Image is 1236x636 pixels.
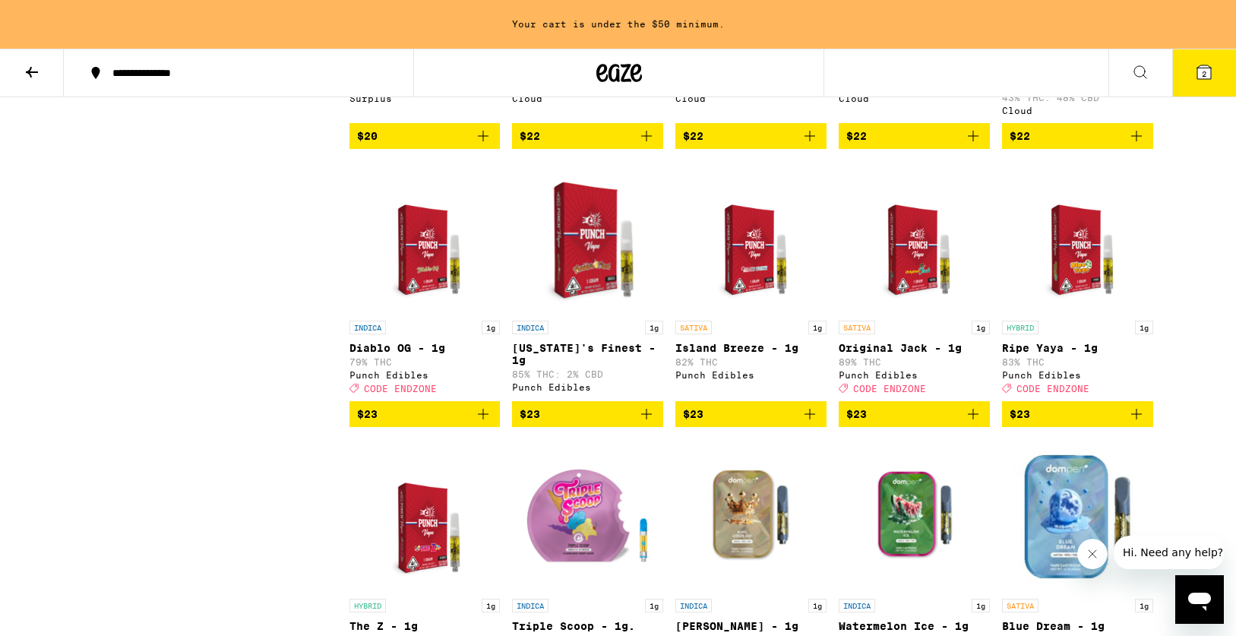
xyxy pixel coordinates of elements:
[839,620,990,632] p: Watermelon Ice - 1g
[675,321,712,334] p: SATIVA
[675,401,827,427] button: Add to bag
[675,599,712,612] p: INDICA
[349,620,501,632] p: The Z - 1g
[365,161,483,313] img: Punch Edibles - Diablo OG - 1g
[1077,539,1108,569] iframe: Close message
[512,620,663,632] p: Triple Scoop - 1g.
[972,321,990,334] p: 1g
[846,408,867,420] span: $23
[349,370,501,380] div: Punch Edibles
[846,130,867,142] span: $22
[512,382,663,392] div: Punch Edibles
[1002,401,1153,427] button: Add to bag
[1002,599,1038,612] p: SATIVA
[349,401,501,427] button: Add to bag
[675,370,827,380] div: Punch Edibles
[675,620,827,632] p: [PERSON_NAME] - 1g
[512,369,663,379] p: 85% THC: 2% CBD
[839,599,875,612] p: INDICA
[692,161,810,313] img: Punch Edibles - Island Breeze - 1g
[839,93,990,103] div: Cloud
[1175,575,1224,624] iframe: Button to launch messaging window
[512,161,663,401] a: Open page for Florida's Finest - 1g from Punch Edibles
[839,357,990,367] p: 89% THC
[349,93,501,103] div: Surplus
[1019,161,1136,313] img: Punch Edibles - Ripe Yaya - 1g
[1135,321,1153,334] p: 1g
[349,357,501,367] p: 79% THC
[839,321,875,334] p: SATIVA
[1002,342,1153,354] p: Ripe Yaya - 1g
[520,130,540,142] span: $22
[1002,161,1153,401] a: Open page for Ripe Yaya - 1g from Punch Edibles
[357,408,378,420] span: $23
[1002,106,1153,115] div: Cloud
[853,384,926,394] span: CODE ENDZONE
[365,439,483,591] img: Punch Edibles - The Z - 1g
[683,130,703,142] span: $22
[512,321,548,334] p: INDICA
[675,439,827,591] img: Dompen - King Louis XIII - 1g
[349,161,501,401] a: Open page for Diablo OG - 1g from Punch Edibles
[1172,49,1236,97] button: 2
[512,123,663,149] button: Add to bag
[482,321,500,334] p: 1g
[512,439,663,591] img: Cookies - Triple Scoop - 1g.
[675,123,827,149] button: Add to bag
[349,321,386,334] p: INDICA
[1002,93,1153,103] p: 43% THC: 48% CBD
[349,342,501,354] p: Diablo OG - 1g
[1002,321,1038,334] p: HYBRID
[364,384,437,394] span: CODE ENDZONE
[1002,439,1153,591] img: Dompen - Blue Dream - 1g
[645,599,663,612] p: 1g
[1114,536,1224,569] iframe: Message from company
[839,370,990,380] div: Punch Edibles
[1010,408,1030,420] span: $23
[645,321,663,334] p: 1g
[839,123,990,149] button: Add to bag
[839,342,990,354] p: Original Jack - 1g
[675,342,827,354] p: Island Breeze - 1g
[357,130,378,142] span: $20
[512,599,548,612] p: INDICA
[675,357,827,367] p: 82% THC
[1010,130,1030,142] span: $22
[1016,384,1089,394] span: CODE ENDZONE
[520,408,540,420] span: $23
[839,161,990,401] a: Open page for Original Jack - 1g from Punch Edibles
[1002,357,1153,367] p: 83% THC
[512,93,663,103] div: Cloud
[512,401,663,427] button: Add to bag
[1002,620,1153,632] p: Blue Dream - 1g
[855,161,973,313] img: Punch Edibles - Original Jack - 1g
[349,123,501,149] button: Add to bag
[1002,370,1153,380] div: Punch Edibles
[349,599,386,612] p: HYBRID
[808,599,827,612] p: 1g
[512,342,663,366] p: [US_STATE]'s Finest - 1g
[972,599,990,612] p: 1g
[1135,599,1153,612] p: 1g
[839,439,990,591] img: Dompen - Watermelon Ice - 1g
[808,321,827,334] p: 1g
[683,408,703,420] span: $23
[1002,123,1153,149] button: Add to bag
[482,599,500,612] p: 1g
[675,161,827,401] a: Open page for Island Breeze - 1g from Punch Edibles
[675,93,827,103] div: Cloud
[512,161,663,313] img: Punch Edibles - Florida's Finest - 1g
[1202,69,1206,78] span: 2
[839,401,990,427] button: Add to bag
